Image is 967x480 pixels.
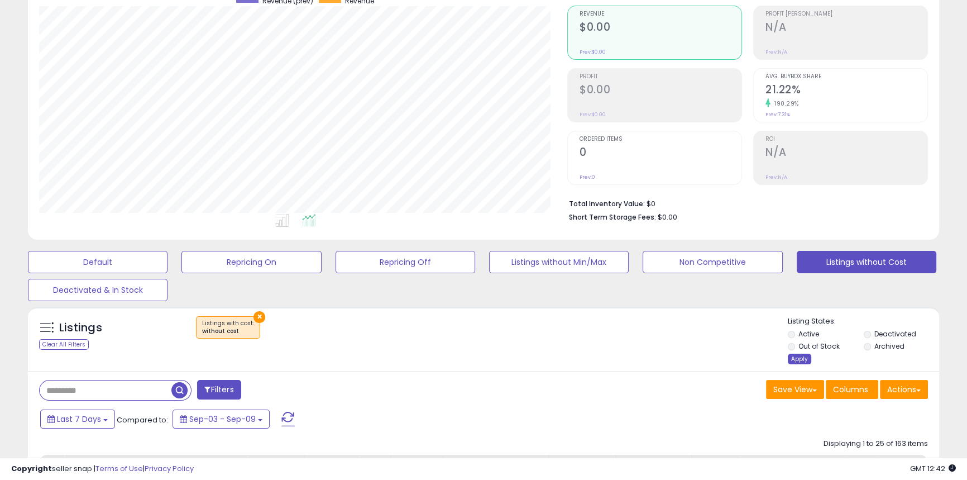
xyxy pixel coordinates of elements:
div: Clear All Filters [39,339,89,350]
h5: Listings [59,320,102,336]
span: Avg. Buybox Share [765,74,927,80]
button: Deactivated & In Stock [28,279,167,301]
span: Columns [833,384,868,395]
b: Short Term Storage Fees: [569,212,656,222]
span: Ordered Items [580,136,741,142]
small: Prev: N/A [765,49,787,55]
label: Active [798,329,819,339]
span: Profit [580,74,741,80]
li: $0 [569,196,920,210]
h2: N/A [765,146,927,161]
span: Revenue [580,11,741,17]
button: Repricing Off [336,251,475,273]
button: Listings without Cost [797,251,936,273]
small: Prev: $0.00 [580,111,606,118]
button: Listings without Min/Max [489,251,629,273]
a: Terms of Use [95,463,143,474]
label: Deactivated [874,329,916,339]
button: Non Competitive [643,251,782,273]
button: Last 7 Days [40,410,115,429]
span: ROI [765,136,927,142]
button: × [253,311,265,323]
button: Columns [826,380,878,399]
h2: 21.22% [765,83,927,98]
h2: 0 [580,146,741,161]
label: Out of Stock [798,341,839,351]
p: Listing States: [788,316,939,327]
div: Displaying 1 to 25 of 163 items [824,439,928,449]
span: Listings with cost : [202,319,254,336]
span: 2025-09-17 12:42 GMT [910,463,956,474]
b: Total Inventory Value: [569,199,645,208]
label: Archived [874,341,904,351]
small: 190.29% [770,99,799,108]
small: Prev: 7.31% [765,111,790,118]
h2: $0.00 [580,21,741,36]
h2: $0.00 [580,83,741,98]
strong: Copyright [11,463,52,474]
button: Actions [880,380,928,399]
button: Filters [197,380,241,400]
span: Sep-03 - Sep-09 [189,414,256,425]
small: Prev: 0 [580,174,595,180]
button: Default [28,251,167,273]
span: Compared to: [117,415,168,425]
h2: N/A [765,21,927,36]
small: Prev: N/A [765,174,787,180]
button: Sep-03 - Sep-09 [173,410,270,429]
small: Prev: $0.00 [580,49,606,55]
button: Save View [766,380,824,399]
span: $0.00 [658,212,677,222]
div: without cost [202,327,254,335]
div: seller snap | | [11,464,194,474]
span: Profit [PERSON_NAME] [765,11,927,17]
span: Last 7 Days [57,414,101,425]
div: Apply [788,354,811,364]
button: Repricing On [181,251,321,273]
a: Privacy Policy [145,463,194,474]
